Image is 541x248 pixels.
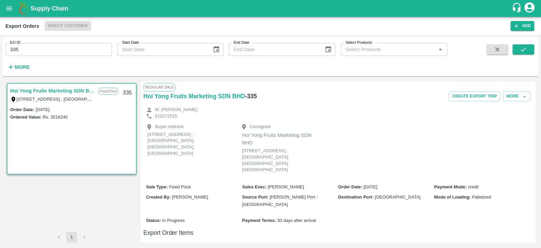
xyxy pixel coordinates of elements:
button: Add [511,21,534,31]
p: M. [PERSON_NAME] [155,107,197,113]
div: customer-support [512,2,523,15]
strong: More [15,64,30,70]
span: [PERSON_NAME] [172,194,208,200]
span: 30 days after arrival [277,218,316,223]
h6: - 335 [245,91,257,101]
label: Order Date : [10,107,34,112]
button: Choose date [210,43,223,56]
p: [STREET_ADDRESS] , [GEOGRAPHIC_DATA], [GEOGRAPHIC_DATA], [GEOGRAPHIC_DATA] [147,131,229,157]
button: Open [436,45,445,54]
button: open drawer [1,1,17,16]
b: Mode of Loading : [434,194,471,200]
p: 612272515 [155,113,177,120]
label: Select Products [346,40,372,45]
input: Select Products [343,45,434,54]
label: [DATE] [36,107,50,112]
b: Sales Exec : [242,184,266,189]
a: Hoi Yong Fruits Marketing SDN BHD [143,91,245,101]
a: Hoi Yong Fruits Marketing SDN BHD [10,86,95,95]
input: Start Date [117,43,207,56]
b: Sale Type : [146,184,168,189]
p: Consignee [250,124,271,130]
b: Created By : [146,194,171,200]
button: More [5,61,31,73]
img: logo [17,2,30,15]
button: page 1 [66,232,77,243]
p: Buyer Address [155,124,184,130]
b: Supply Chain [30,5,68,12]
input: Enter EO ID [5,43,112,56]
h6: Export Order Items [143,228,533,237]
a: Supply Chain [30,4,512,13]
div: 335 [119,85,136,101]
label: [STREET_ADDRESS] , [GEOGRAPHIC_DATA], [GEOGRAPHIC_DATA], [GEOGRAPHIC_DATA] [17,96,206,102]
p: [STREET_ADDRESS] , [GEOGRAPHIC_DATA], [GEOGRAPHIC_DATA], [GEOGRAPHIC_DATA] [242,148,323,173]
div: Export Orders [5,22,39,30]
span: [PERSON_NAME] [268,184,304,189]
button: Create Export Trip [449,91,500,101]
b: Status : [146,218,161,223]
span: Palletized [472,194,491,200]
b: Payment Mode : [434,184,467,189]
span: [DATE] [363,184,377,189]
label: EO ID [10,40,20,45]
span: [GEOGRAPHIC_DATA] [375,194,420,200]
label: Start Date [122,40,139,45]
b: Source Port : [242,194,268,200]
span: In Progress [162,218,185,223]
input: End Date [229,43,319,56]
nav: pagination navigation [52,232,91,243]
label: Rs. 3516240 [43,115,68,120]
div: account of current user [523,1,536,16]
span: credit [468,184,479,189]
b: Order Date : [338,184,362,189]
b: Payment Terms : [242,218,276,223]
p: Fixed Price [98,88,118,95]
label: End Date [234,40,249,45]
p: Hoi Yong Fruits Marketing SDN BHD [242,131,323,147]
span: Regular Sale [143,83,175,91]
button: Choose date [322,43,335,56]
b: Destination Port : [338,194,374,200]
span: Fixed Price [169,184,191,189]
button: More [503,91,530,101]
label: Ordered Value: [10,115,41,120]
span: [PERSON_NAME] Port - [GEOGRAPHIC_DATA] [242,194,318,207]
